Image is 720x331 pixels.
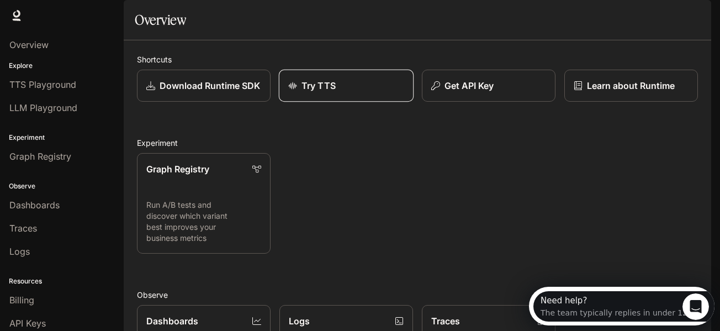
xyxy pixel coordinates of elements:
[135,9,186,31] h1: Overview
[529,287,714,325] iframe: Intercom live chat discovery launcher
[137,289,698,301] h2: Observe
[12,18,163,30] div: The team typically replies in under 12h
[422,70,555,102] button: Get API Key
[137,70,271,102] a: Download Runtime SDK
[146,199,261,244] p: Run A/B tests and discover which variant best improves your business metrics
[564,70,698,102] a: Learn about Runtime
[146,314,198,328] p: Dashboards
[12,9,163,18] div: Need help?
[137,153,271,254] a: Graph RegistryRun A/B tests and discover which variant best improves your business metrics
[137,54,698,65] h2: Shortcuts
[431,314,460,328] p: Traces
[146,162,209,176] p: Graph Registry
[137,137,698,149] h2: Experiment
[301,79,336,92] p: Try TTS
[289,314,310,328] p: Logs
[587,79,675,92] p: Learn about Runtime
[160,79,260,92] p: Download Runtime SDK
[4,4,196,35] div: Open Intercom Messenger
[682,293,709,320] iframe: Intercom live chat
[279,70,414,102] a: Try TTS
[444,79,494,92] p: Get API Key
